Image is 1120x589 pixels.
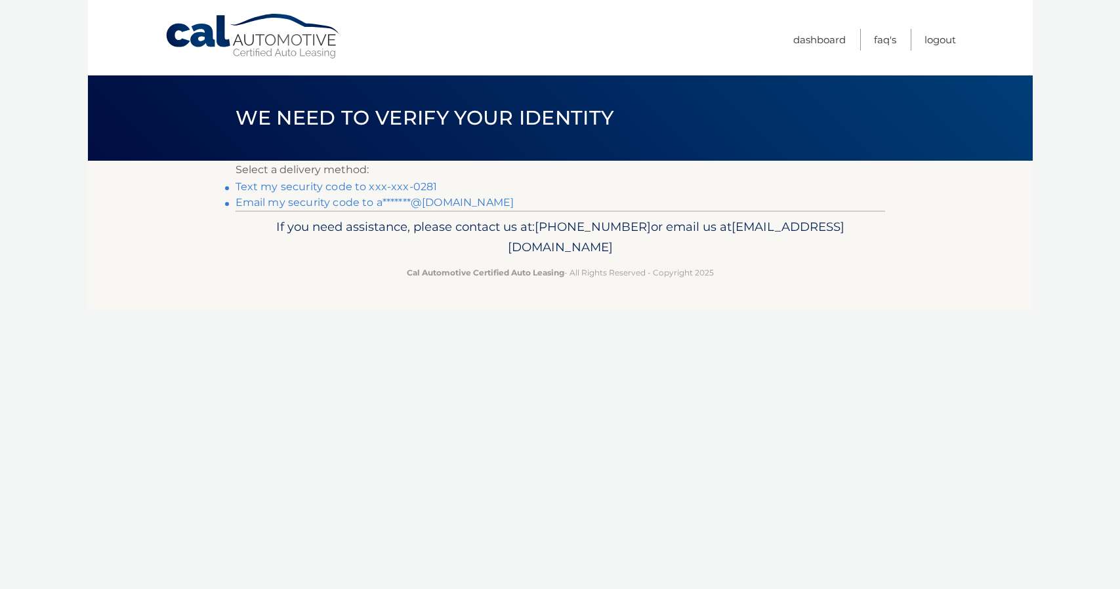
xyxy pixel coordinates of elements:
[236,196,514,209] a: Email my security code to a*******@[DOMAIN_NAME]
[535,219,651,234] span: [PHONE_NUMBER]
[924,29,956,51] a: Logout
[236,106,614,130] span: We need to verify your identity
[236,161,885,179] p: Select a delivery method:
[407,268,564,277] strong: Cal Automotive Certified Auto Leasing
[793,29,846,51] a: Dashboard
[874,29,896,51] a: FAQ's
[244,216,877,258] p: If you need assistance, please contact us at: or email us at
[244,266,877,279] p: - All Rights Reserved - Copyright 2025
[236,180,438,193] a: Text my security code to xxx-xxx-0281
[165,13,342,60] a: Cal Automotive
